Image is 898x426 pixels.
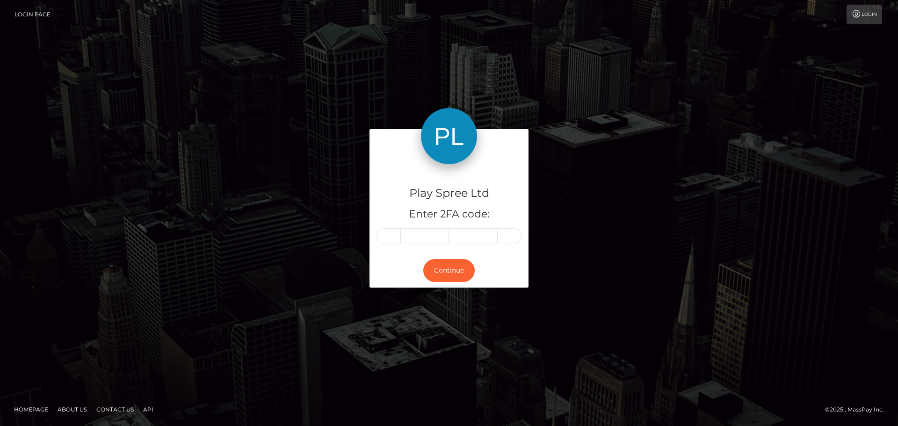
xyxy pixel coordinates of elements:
[421,108,477,164] img: Play Spree Ltd
[423,259,475,282] button: Continue
[377,185,521,202] h4: Play Spree Ltd
[825,404,891,415] div: © 2025 , MassPay Inc.
[847,5,882,24] a: Login
[377,207,521,222] h5: Enter 2FA code:
[139,402,157,417] a: API
[93,402,138,417] a: Contact Us
[54,402,91,417] a: About Us
[14,5,51,24] a: Login Page
[10,402,52,417] a: Homepage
